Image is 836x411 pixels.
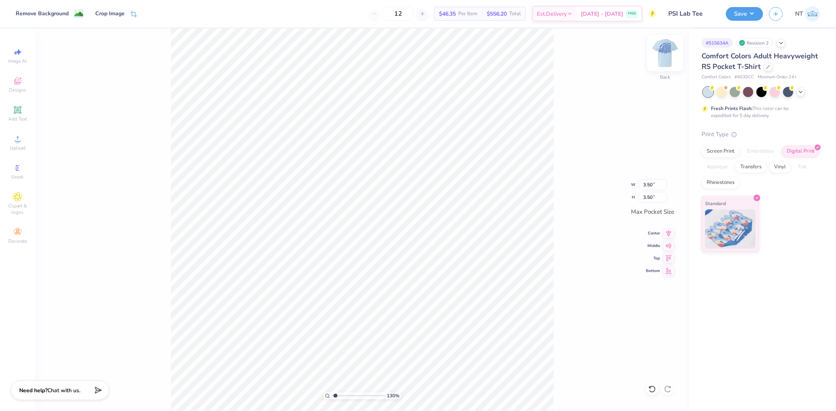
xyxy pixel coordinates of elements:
[702,51,818,71] span: Comfort Colors Adult Heavyweight RS Pocket T-Shirt
[711,105,753,112] strong: Fresh Prints Flash:
[702,146,740,157] div: Screen Print
[662,6,720,22] input: Untitled Design
[705,209,756,249] img: Standard
[10,145,25,151] span: Upload
[805,6,820,22] img: Nestor Talens
[795,6,820,22] a: NT
[782,146,820,157] div: Digital Print
[383,7,413,21] input: – –
[758,74,797,81] span: Minimum Order: 24 +
[95,9,125,18] div: Crop Image
[705,199,726,207] span: Standard
[4,203,31,215] span: Clipart & logos
[509,10,521,18] span: Total
[795,9,803,18] span: NT
[793,161,812,173] div: Foil
[735,161,767,173] div: Transfers
[702,161,733,173] div: Applique
[19,387,47,394] strong: Need help?
[769,161,791,173] div: Vinyl
[646,256,660,261] span: Top
[702,38,733,48] div: # 515634A
[581,10,623,18] span: [DATE] - [DATE]
[742,146,779,157] div: Embroidery
[439,10,456,18] span: $46.35
[702,130,820,139] div: Print Type
[726,7,763,21] button: Save
[47,387,80,394] span: Chat with us.
[702,177,740,189] div: Rhinestones
[8,238,27,244] span: Decorate
[12,174,24,180] span: Greek
[487,10,507,18] span: $556.20
[646,231,660,236] span: Center
[734,74,754,81] span: # 6030CC
[9,87,26,93] span: Designs
[646,268,660,274] span: Bottom
[16,9,69,18] div: Remove Background
[660,74,670,81] div: Back
[711,105,807,119] div: This color can be expedited for 5 day delivery.
[458,10,477,18] span: Per Item
[628,11,636,16] span: FREE
[537,10,567,18] span: Est. Delivery
[737,38,773,48] div: Revision 2
[387,392,399,399] span: 130 %
[702,74,731,81] span: Comfort Colors
[9,58,27,64] span: Image AI
[8,116,27,122] span: Add Text
[646,243,660,249] span: Middle
[649,38,681,69] img: Back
